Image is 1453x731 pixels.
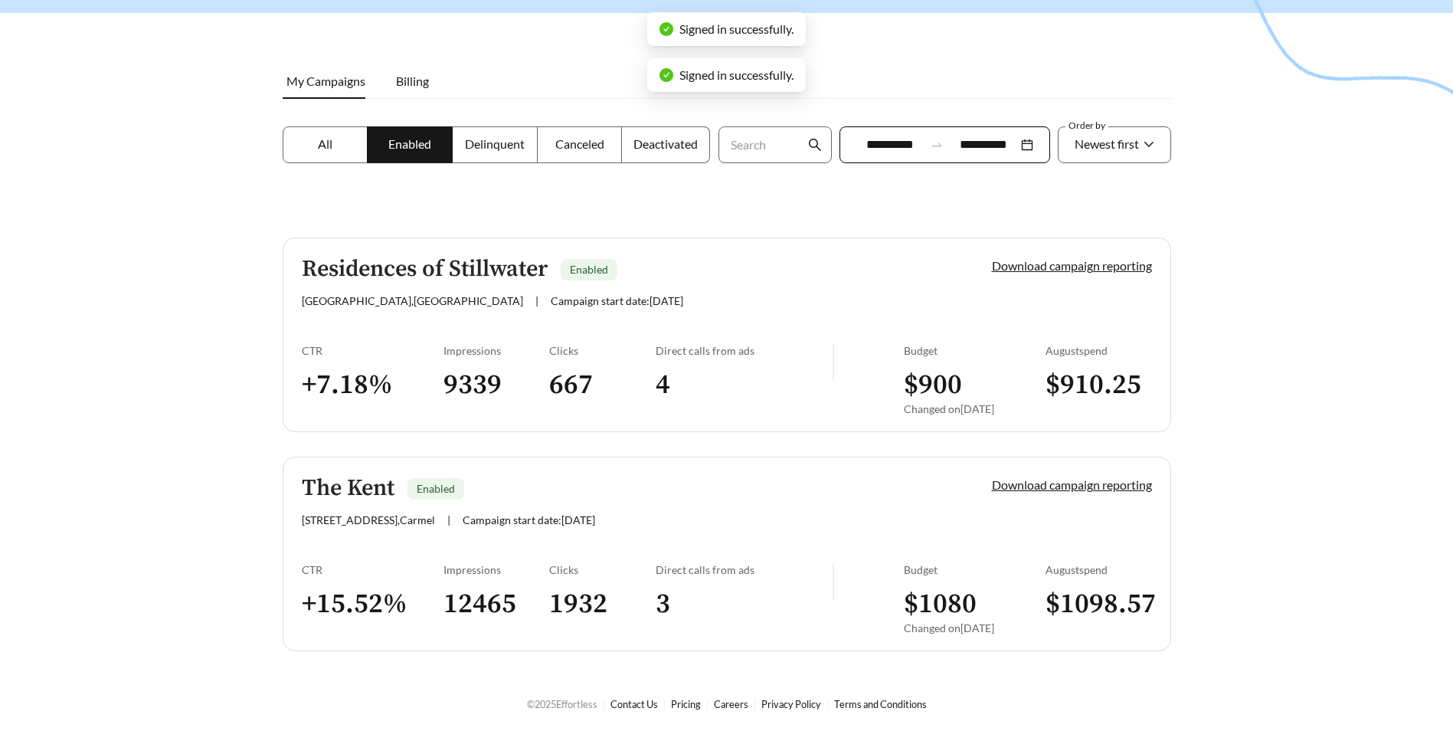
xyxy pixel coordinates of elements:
span: Enabled [570,263,608,276]
h3: $ 1080 [904,587,1046,621]
a: Careers [714,698,748,710]
span: search [808,138,822,152]
span: Canceled [555,136,604,151]
span: Enabled [417,482,455,495]
h3: + 15.52 % [302,587,443,621]
img: line [833,344,834,381]
span: | [535,294,538,307]
h3: + 7.18 % [302,368,443,402]
span: All [318,136,332,151]
span: Deactivated [633,136,698,151]
span: to [930,138,944,152]
span: check-circle [659,68,673,82]
div: Clicks [549,563,656,576]
div: Changed on [DATE] [904,621,1046,634]
span: Delinquent [465,136,525,151]
div: Impressions [443,563,550,576]
div: Direct calls from ads [656,344,833,357]
div: CTR [302,344,443,357]
span: My Campaigns [286,74,365,88]
span: © 2025 Effortless [527,698,597,710]
div: Impressions [443,344,550,357]
a: Pricing [671,698,701,710]
a: Download campaign reporting [992,258,1152,273]
div: Direct calls from ads [656,563,833,576]
img: line [833,563,834,600]
span: swap-right [930,138,944,152]
span: | [447,513,450,526]
span: Campaign start date: [DATE] [551,294,683,307]
h3: 9339 [443,368,550,402]
div: Changed on [DATE] [904,402,1046,415]
h3: 4 [656,368,833,402]
h3: 1932 [549,587,656,621]
h5: Residences of Stillwater [302,257,548,282]
span: [STREET_ADDRESS] , Carmel [302,513,435,526]
div: August spend [1046,563,1152,576]
span: Enabled [388,136,431,151]
span: check-circle [659,22,673,36]
div: Clicks [549,344,656,357]
span: Billing [396,74,429,88]
a: Terms and Conditions [834,698,927,710]
div: Budget [904,563,1046,576]
span: Signed in successfully. [679,67,794,82]
h3: $ 900 [904,368,1046,402]
span: [GEOGRAPHIC_DATA] , [GEOGRAPHIC_DATA] [302,294,523,307]
a: Contact Us [610,698,658,710]
a: Privacy Policy [761,698,821,710]
span: Campaign start date: [DATE] [463,513,595,526]
h3: 12465 [443,587,550,621]
a: The KentEnabled[STREET_ADDRESS],Carmel|Campaign start date:[DATE]Download campaign reportingCTR+1... [283,457,1171,651]
span: Newest first [1075,136,1139,151]
h5: The Kent [302,476,394,501]
div: Budget [904,344,1046,357]
h3: $ 910.25 [1046,368,1152,402]
a: Residences of StillwaterEnabled[GEOGRAPHIC_DATA],[GEOGRAPHIC_DATA]|Campaign start date:[DATE]Down... [283,238,1171,432]
span: Signed in successfully. [679,21,794,36]
div: CTR [302,563,443,576]
h3: 3 [656,587,833,621]
a: Download campaign reporting [992,477,1152,492]
h3: $ 1098.57 [1046,587,1152,621]
div: August spend [1046,344,1152,357]
h3: 667 [549,368,656,402]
